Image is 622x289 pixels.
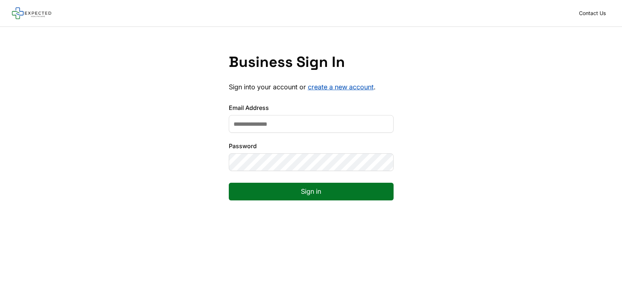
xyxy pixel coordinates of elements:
[575,8,610,18] a: Contact Us
[308,83,374,91] a: create a new account
[229,183,394,200] button: Sign in
[229,142,394,150] label: Password
[229,103,394,112] label: Email Address
[229,53,394,71] h1: Business Sign In
[229,83,394,92] p: Sign into your account or .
